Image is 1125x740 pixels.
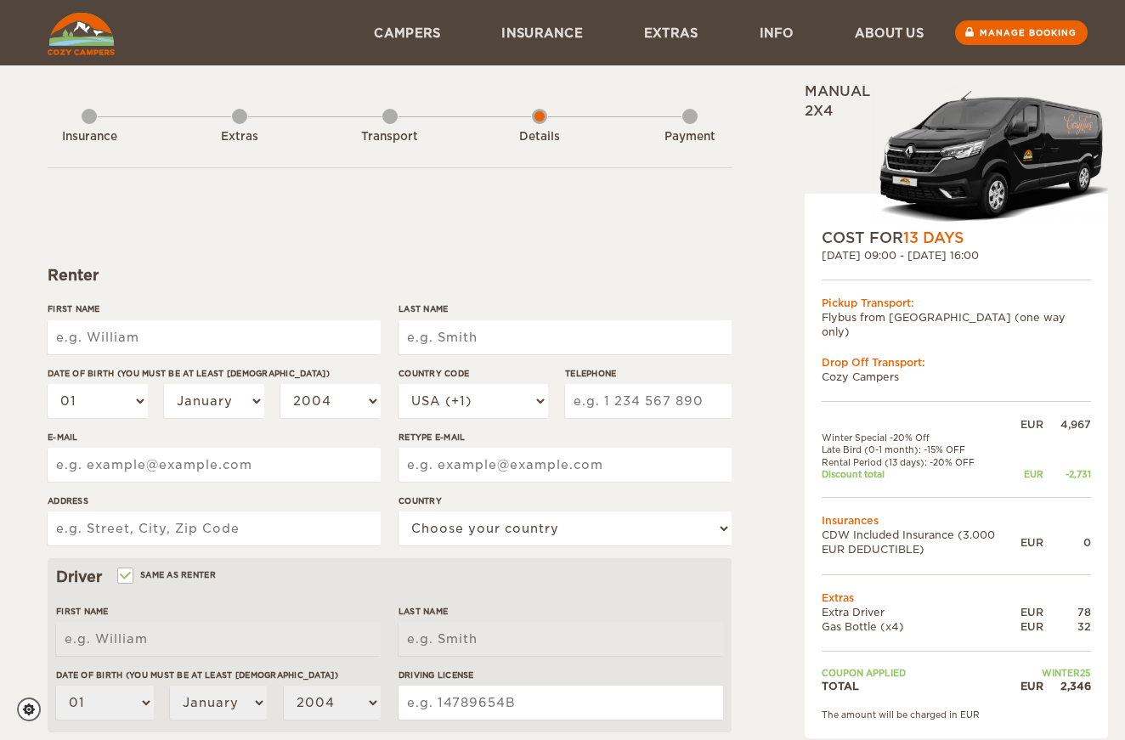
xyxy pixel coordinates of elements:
[48,448,381,482] input: e.g. example@example.com
[1043,679,1091,693] div: 2,346
[565,384,732,418] input: e.g. 1 234 567 890
[822,513,1091,528] td: Insurances
[48,511,381,545] input: e.g. Street, City, Zip Code
[399,431,732,443] label: Retype E-mail
[822,528,1020,556] td: CDW Included Insurance (3.000 EUR DEDUCTIBLE)
[1020,417,1043,432] div: EUR
[1020,679,1043,693] div: EUR
[1020,667,1091,679] td: WINTER25
[1020,619,1043,634] div: EUR
[822,590,1091,605] td: Extras
[48,367,381,380] label: Date of birth (You must be at least [DEMOGRAPHIC_DATA])
[1043,468,1091,480] div: -2,731
[822,355,1091,370] div: Drop Off Transport:
[643,129,737,145] div: Payment
[805,82,1108,228] div: Manual 2x4
[399,302,732,315] label: Last Name
[56,622,381,656] input: e.g. William
[343,129,437,145] div: Transport
[17,698,52,721] a: Cookie settings
[56,669,381,681] label: Date of birth (You must be at least [DEMOGRAPHIC_DATA])
[822,310,1091,339] td: Flybus from [GEOGRAPHIC_DATA] (one way only)
[822,605,1020,619] td: Extra Driver
[822,248,1091,263] div: [DATE] 09:00 - [DATE] 16:00
[399,669,723,681] label: Driving License
[1043,619,1091,634] div: 32
[48,431,381,443] label: E-mail
[399,367,548,380] label: Country Code
[1043,605,1091,619] div: 78
[822,709,1091,720] div: The amount will be charged in EUR
[48,265,732,285] div: Renter
[48,320,381,354] input: e.g. William
[822,468,1020,480] td: Discount total
[822,456,1020,468] td: Rental Period (13 days): -20% OFF
[955,20,1088,45] a: Manage booking
[1020,468,1043,480] div: EUR
[42,129,136,145] div: Insurance
[399,494,732,507] label: Country
[399,320,732,354] input: e.g. Smith
[399,686,723,720] input: e.g. 14789654B
[822,667,1020,679] td: Coupon applied
[565,367,732,380] label: Telephone
[822,370,1091,384] td: Cozy Campers
[48,302,381,315] label: First Name
[822,296,1091,310] div: Pickup Transport:
[399,448,732,482] input: e.g. example@example.com
[493,129,586,145] div: Details
[56,605,381,618] label: First Name
[822,443,1020,455] td: Late Bird (0-1 month): -15% OFF
[873,88,1108,228] img: Langur-m-c-logo-2.png
[1020,605,1043,619] div: EUR
[822,619,1020,634] td: Gas Bottle (x4)
[1043,535,1091,550] div: 0
[399,622,723,656] input: e.g. Smith
[1043,417,1091,432] div: 4,967
[56,567,723,587] div: Driver
[822,228,1091,248] div: COST FOR
[903,229,964,246] span: 13 Days
[193,129,286,145] div: Extras
[1020,535,1043,550] div: EUR
[822,432,1020,443] td: Winter Special -20% Off
[822,679,1020,693] td: TOTAL
[119,572,130,583] input: Same as renter
[119,567,216,583] label: Same as renter
[399,605,723,618] label: Last Name
[48,13,115,55] img: Cozy Campers
[48,494,381,507] label: Address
